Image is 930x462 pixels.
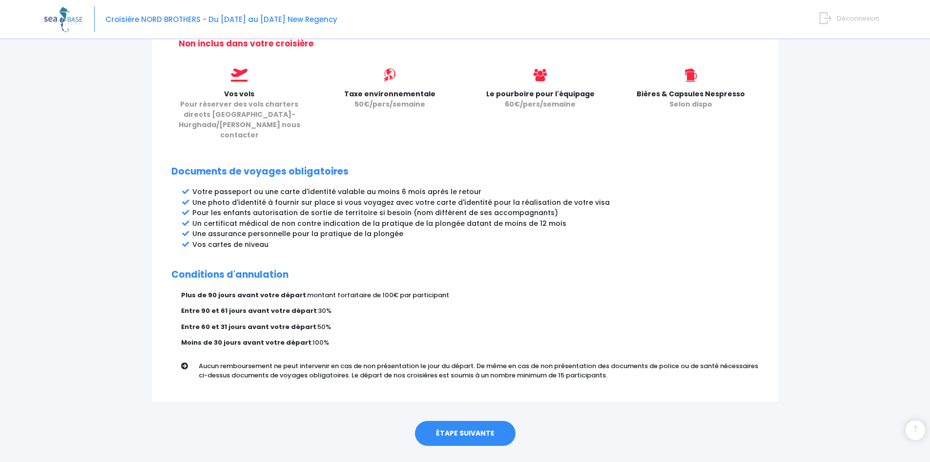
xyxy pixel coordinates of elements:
[181,290,306,300] strong: Plus de 90 jours avant votre départ
[354,99,425,109] span: 50€/pers/semaine
[307,290,449,300] span: montant forfaitaire de 100€ par participant
[473,89,608,110] p: Le pourboire pour l'équipage
[317,322,331,331] span: 50%
[179,99,300,140] span: Pour réserver des vols charters directs [GEOGRAPHIC_DATA]-Hurghada/[PERSON_NAME] nous contacter
[415,421,516,446] a: ÉTAPE SUIVANTE
[192,187,759,197] li: Votre passeport ou une carte d'identité valable au moins 6 mois après le retour
[322,89,457,110] p: Taxe environnementale
[179,39,759,48] h2: Non inclus dans votre croisière
[181,290,759,300] p: :
[171,269,759,281] h2: Conditions d'annulation
[318,306,331,315] span: 30%
[669,99,712,109] span: Selon dispo
[534,68,547,82] img: icon_users@2x.png
[623,89,759,110] p: Bières & Capsules Nespresso
[192,240,759,250] li: Vos cartes de niveau
[181,338,759,348] p: :
[837,14,879,23] span: Déconnexion
[231,68,248,82] img: icon_vols.svg
[181,306,759,316] p: :
[312,338,329,347] span: 100%
[181,306,317,315] strong: Entre 90 et 61 jours avant votre départ
[105,14,337,24] span: Croisière NORD BROTHERS - Du [DATE] au [DATE] New Regency
[192,219,759,229] li: Un certificat médical de non contre indication de la pratique de la plongée datant de moins de 12...
[181,322,759,332] p: :
[192,198,759,208] li: Une photo d'identité à fournir sur place si vous voyagez avec votre carte d'identité pour la réal...
[505,99,576,109] span: 60€/pers/semaine
[192,208,759,218] li: Pour les enfants autorisation de sortie de territoire si besoin (nom différent de ses accompagnants)
[181,338,311,347] strong: Moins de 30 jours avant votre départ
[383,68,396,82] img: icon_environment.svg
[181,322,316,331] strong: Entre 60 et 31 jours avant votre départ
[171,89,307,140] p: Vos vols
[192,229,759,239] li: Une assurance personnelle pour la pratique de la plongée
[199,361,766,380] p: Aucun remboursement ne peut intervenir en cas de non présentation le jour du départ. De même en c...
[171,166,759,177] h2: Documents de voyages obligatoires
[685,68,696,82] img: icon_biere.svg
